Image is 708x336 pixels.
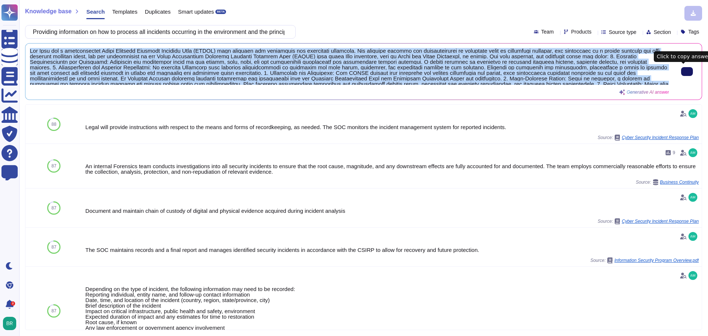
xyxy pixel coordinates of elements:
button: user [1,315,21,332]
span: 87 [52,206,56,210]
span: Source: [598,135,699,141]
span: Source: [590,257,699,263]
span: 87 [52,164,56,168]
span: Business Continuity [660,180,699,184]
img: user [688,148,697,157]
span: 88 [52,122,56,127]
span: Team [541,29,554,34]
span: Source: [598,218,699,224]
img: user [688,109,697,118]
span: Source type [609,30,636,35]
span: Tags [688,29,699,34]
span: Templates [112,9,137,14]
span: Smart updates [178,9,214,14]
span: Duplicates [145,9,171,14]
div: An internal Forensics team conducts investigations into all security incidents to ensure that the... [86,163,699,174]
div: BETA [215,10,226,14]
span: Information Security Program Overview.pdf [614,258,699,263]
span: Generative AI answer [627,90,669,94]
span: Knowledge base [25,8,72,14]
span: Lor Ipsu dol s ametconsectet Adipi Elitsedd Eiusmodt Incididu Utla (ETDOL) magn aliquaen adm veni... [30,48,669,85]
div: 2 [11,301,15,306]
span: Source: [636,179,699,185]
span: Products [571,29,591,34]
span: Cyber Security Incident Response Plan [622,135,699,140]
img: user [688,271,697,280]
div: Document and maintain chain of custody of digital and physical evidence acquired during incident ... [86,208,699,214]
span: Section [654,30,671,35]
img: user [3,317,16,330]
span: 87 [52,245,56,249]
div: Legal will provide instructions with respect to the means and forms of recordkeeping, as needed. ... [86,124,699,130]
input: Search a question or template... [29,25,288,38]
span: 87 [52,309,56,313]
img: user [688,232,697,241]
span: 9 [673,150,675,155]
span: Search [86,9,105,14]
img: user [688,193,697,202]
span: Cyber Security Incident Response Plan [622,219,699,224]
div: The SOC maintains records and a final report and manages identified security incidents in accorda... [86,247,699,253]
